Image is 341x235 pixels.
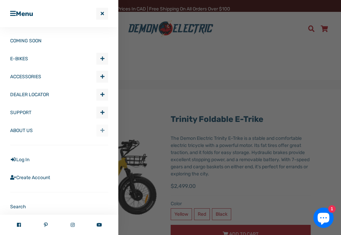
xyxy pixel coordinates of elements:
a: COMING SOON [10,32,108,50]
a: Log In [10,151,108,169]
a: Search [10,198,108,216]
a: ACCESSORIES [10,68,96,86]
a: DEALER LOCATOR [10,86,96,104]
a: SUPPORT [10,104,96,122]
inbox-online-store-chat: Shopify online store chat [311,208,336,230]
a: Create Account [10,169,108,187]
a: ABOUT US [10,122,96,140]
a: E-BIKES [10,50,96,68]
